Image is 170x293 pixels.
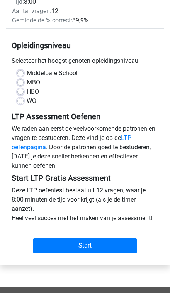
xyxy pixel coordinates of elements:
[12,173,158,183] h5: Start LTP Gratis Assessment
[6,186,164,226] div: Deze LTP oefentest bestaat uit 12 vragen, waar je 8:00 minuten de tijd voor krijgt (als je de tim...
[33,238,137,253] input: Start
[6,16,98,25] div: 39,9%
[12,17,72,24] span: Gemiddelde % correct:
[12,7,51,15] span: Aantal vragen:
[6,56,164,69] div: Selecteer het hoogst genoten opleidingsniveau.
[27,69,78,78] label: Middelbare School
[6,7,98,16] div: 12
[12,38,158,53] h5: Opleidingsniveau
[6,124,164,173] div: We raden aan eerst de veelvoorkomende patronen en vragen te bestuderen. Deze vind je op de . Door...
[12,112,158,121] h5: LTP Assessment Oefenen
[27,87,39,96] label: HBO
[27,96,36,106] label: WO
[27,78,40,87] label: MBO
